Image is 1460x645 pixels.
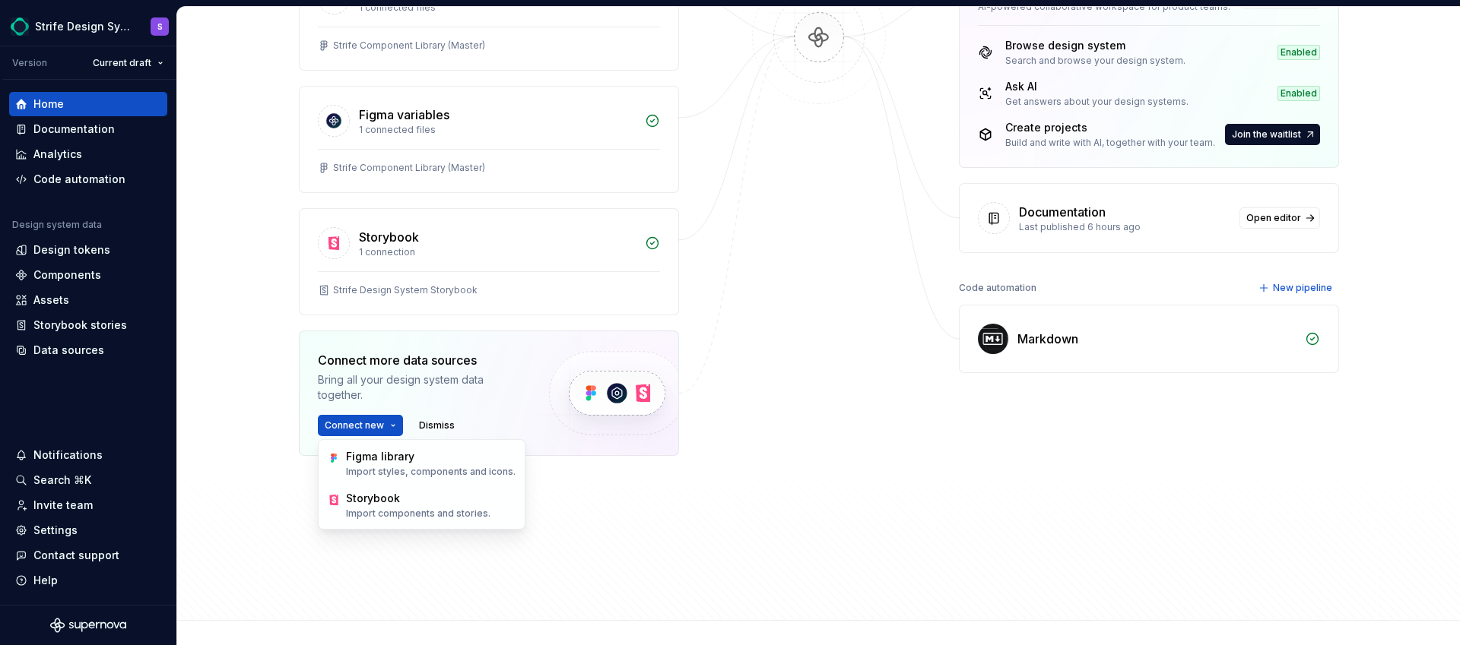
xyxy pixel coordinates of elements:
[1019,203,1106,221] div: Documentation
[9,543,167,568] button: Contact support
[33,267,101,283] div: Components
[412,415,462,436] button: Dismiss
[1005,120,1215,135] div: Create projects
[1246,212,1301,224] span: Open editor
[1019,221,1230,233] div: Last published 6 hours ago
[9,117,167,141] a: Documentation
[9,238,167,262] a: Design tokens
[9,167,167,191] a: Code automation
[1005,38,1185,53] div: Browse design system
[346,507,490,520] p: Import components and stories.
[11,17,29,36] img: 21b91b01-957f-4e61-960f-db90ae25bf09.png
[9,493,167,517] a: Invite team
[33,292,69,308] div: Assets
[157,21,163,33] div: S
[9,568,167,593] button: Help
[359,106,449,124] div: Figma variables
[12,219,102,231] div: Design system data
[1005,79,1189,94] div: Ask AI
[9,288,167,312] a: Assets
[978,1,1231,13] div: AI-powered collaborative workspace for product teams.
[33,498,93,513] div: Invite team
[359,124,636,136] div: 1 connected files
[1232,128,1301,141] span: Join the waitlist
[1225,124,1320,145] button: Join the waitlist
[318,415,403,436] button: Connect new
[1005,55,1185,67] div: Search and browse your design system.
[9,338,167,362] a: Data sources
[33,318,127,333] div: Storybook stories
[333,162,485,174] div: Strife Component Library (Master)
[9,518,167,542] a: Settings
[9,468,167,492] button: Search ⌘K
[33,147,82,162] div: Analytics
[359,228,419,246] div: Storybook
[33,473,91,488] div: Search ⌘K
[419,419,455,432] span: Dismiss
[1277,45,1320,60] div: Enabled
[33,96,64,112] div: Home
[33,573,58,588] div: Help
[333,40,485,52] div: Strife Component Library (Master)
[50,618,126,633] svg: Supernova Logo
[299,208,679,315] a: Storybook1 connectionStrife Design System Storybook
[299,86,679,193] a: Figma variables1 connected filesStrife Component Library (Master)
[318,351,523,369] div: Connect more data sources
[33,242,110,258] div: Design tokens
[33,343,104,358] div: Data sources
[86,52,170,74] button: Current draft
[1005,137,1215,149] div: Build and write with AI, together with your team.
[9,92,167,116] a: Home
[9,263,167,287] a: Components
[325,419,384,432] span: Connect new
[9,443,167,467] button: Notifications
[346,466,516,478] p: Import styles, components and icons.
[1239,207,1320,229] a: Open editor
[333,284,478,296] div: Strife Design System Storybook
[9,142,167,166] a: Analytics
[318,372,523,403] div: Bring all your design system data together.
[359,2,636,14] div: 1 connected files
[359,246,636,258] div: 1 connection
[3,10,173,43] button: Strife Design SystemS
[1017,330,1078,348] div: Markdown
[93,57,151,69] span: Current draft
[33,172,125,187] div: Code automation
[959,277,1036,299] div: Code automation
[1273,282,1332,294] span: New pipeline
[33,523,78,538] div: Settings
[1254,277,1339,299] button: New pipeline
[346,491,400,506] div: Storybook
[33,548,119,563] div: Contact support
[35,19,132,34] div: Strife Design System
[346,449,414,464] div: Figma library
[33,447,103,463] div: Notifications
[1277,86,1320,101] div: Enabled
[33,122,115,137] div: Documentation
[1005,96,1189,108] div: Get answers about your design systems.
[12,57,47,69] div: Version
[9,313,167,337] a: Storybook stories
